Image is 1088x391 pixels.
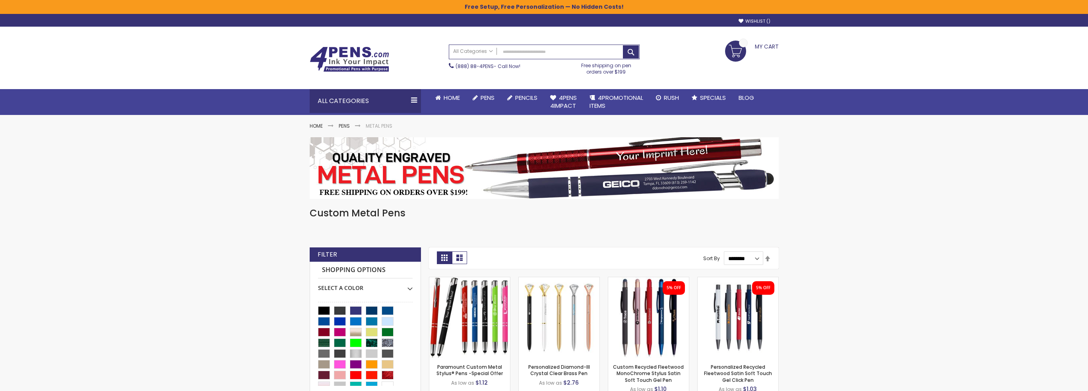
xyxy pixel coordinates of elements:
a: Personalized Diamond-III Crystal Clear Brass Pen [519,277,599,284]
img: Paramount Custom Metal Stylus® Pens -Special Offer [429,277,510,358]
span: Rush [664,93,679,102]
a: Paramount Custom Metal Stylus® Pens -Special Offer [436,364,503,377]
a: Personalized Recycled Fleetwood Satin Soft Touch Gel Click Pen [704,364,772,383]
img: 4Pens Custom Pens and Promotional Products [310,47,389,72]
span: 4Pens 4impact [550,93,577,110]
span: Home [444,93,460,102]
div: 5% OFF [667,285,681,291]
a: Rush [650,89,685,107]
div: Free shipping on pen orders over $199 [573,59,640,75]
strong: Shopping Options [318,262,413,279]
a: Home [429,89,466,107]
a: 4Pens4impact [544,89,583,115]
span: Pens [481,93,495,102]
div: 5% OFF [756,285,770,291]
span: - Call Now! [456,63,520,70]
span: Blog [739,93,754,102]
a: Home [310,123,323,129]
a: 4PROMOTIONALITEMS [583,89,650,115]
img: Custom Recycled Fleetwood MonoChrome Stylus Satin Soft Touch Gel Pen [608,277,689,358]
a: Wishlist [739,18,770,24]
strong: Filter [318,250,337,259]
img: Personalized Recycled Fleetwood Satin Soft Touch Gel Click Pen [698,277,778,358]
a: Custom Recycled Fleetwood MonoChrome Stylus Satin Soft Touch Gel Pen [608,277,689,284]
div: All Categories [310,89,421,113]
h1: Custom Metal Pens [310,207,779,220]
strong: Grid [437,251,452,264]
label: Sort By [703,255,720,262]
span: 4PROMOTIONAL ITEMS [590,93,643,110]
a: (888) 88-4PENS [456,63,494,70]
a: Personalized Diamond-III Crystal Clear Brass Pen [528,364,590,377]
a: Personalized Recycled Fleetwood Satin Soft Touch Gel Click Pen [698,277,778,284]
span: Specials [700,93,726,102]
a: Pencils [501,89,544,107]
a: All Categories [449,45,497,58]
a: Specials [685,89,732,107]
a: Pens [466,89,501,107]
a: Paramount Custom Metal Stylus® Pens -Special Offer [429,277,510,284]
a: Custom Recycled Fleetwood MonoChrome Stylus Satin Soft Touch Gel Pen [613,364,684,383]
strong: Metal Pens [366,123,392,129]
span: $2.76 [563,379,579,387]
span: Pencils [515,93,537,102]
span: $1.12 [475,379,488,387]
span: As low as [539,379,562,386]
a: Blog [732,89,760,107]
img: Personalized Diamond-III Crystal Clear Brass Pen [519,277,599,358]
div: Select A Color [318,278,413,292]
span: As low as [451,379,474,386]
span: All Categories [453,48,493,54]
a: Pens [339,123,350,129]
img: Metal Pens [310,137,779,199]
